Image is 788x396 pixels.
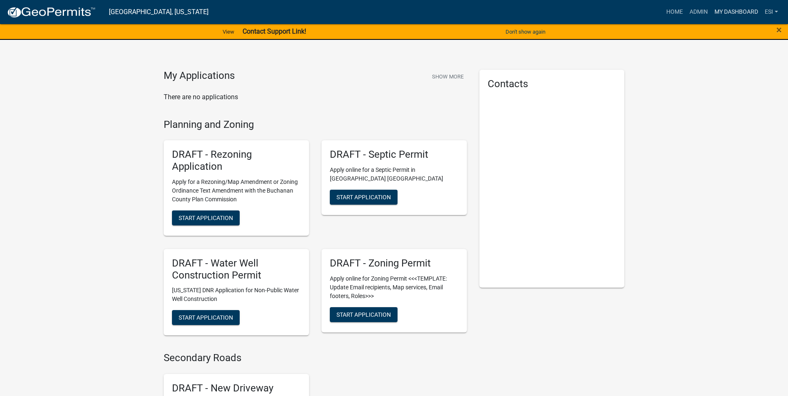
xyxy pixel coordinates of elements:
[429,70,467,83] button: Show More
[711,4,761,20] a: My Dashboard
[488,78,616,90] h5: Contacts
[776,25,782,35] button: Close
[172,257,301,281] h5: DRAFT - Water Well Construction Permit
[179,314,233,321] span: Start Application
[776,24,782,36] span: ×
[179,214,233,221] span: Start Application
[164,70,235,82] h4: My Applications
[663,4,686,20] a: Home
[164,92,467,102] p: There are no applications
[172,178,301,204] p: Apply for a Rezoning/Map Amendment or Zoning Ordinance Text Amendment with the Buchanan County Pl...
[164,352,467,364] h4: Secondary Roads
[164,119,467,131] h4: Planning and Zoning
[172,286,301,303] p: [US_STATE] DNR Application for Non-Public Water Well Construction
[502,25,549,39] button: Don't show again
[172,149,301,173] h5: DRAFT - Rezoning Application
[330,307,398,322] button: Start Application
[686,4,711,20] a: Admin
[330,274,459,301] p: Apply online for Zoning Permit <<<TEMPLATE: Update Email recipients, Map services, Email footers,...
[172,210,240,225] button: Start Application
[243,27,306,35] strong: Contact Support Link!
[219,25,238,39] a: View
[330,190,398,205] button: Start Application
[330,257,459,269] h5: DRAFT - Zoning Permit
[109,5,209,19] a: [GEOGRAPHIC_DATA], [US_STATE]
[336,311,391,318] span: Start Application
[336,194,391,200] span: Start Application
[330,149,459,161] h5: DRAFT - Septic Permit
[330,166,459,183] p: Apply online for a Septic Permit in [GEOGRAPHIC_DATA] [GEOGRAPHIC_DATA]
[172,310,240,325] button: Start Application
[761,4,781,20] a: esi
